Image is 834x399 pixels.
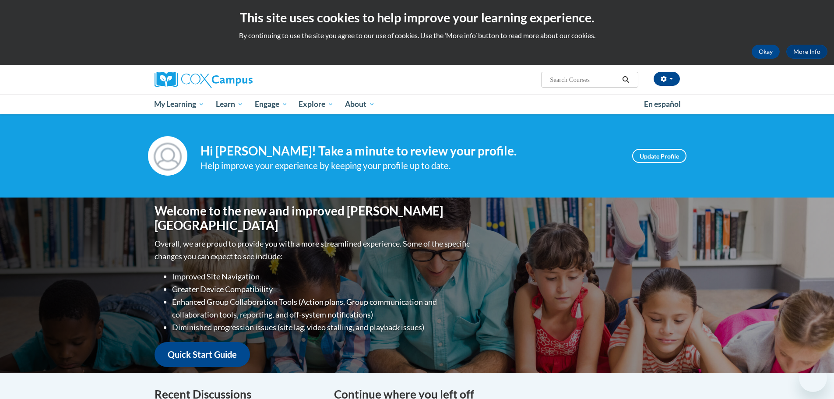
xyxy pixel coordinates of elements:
[149,94,211,114] a: My Learning
[155,204,472,233] h1: Welcome to the new and improved [PERSON_NAME][GEOGRAPHIC_DATA]
[549,74,619,85] input: Search Courses
[786,45,827,59] a: More Info
[339,94,380,114] a: About
[632,149,686,163] a: Update Profile
[210,94,249,114] a: Learn
[148,136,187,176] img: Profile Image
[155,342,250,367] a: Quick Start Guide
[7,31,827,40] p: By continuing to use the site you agree to our use of cookies. Use the ‘More info’ button to read...
[172,283,472,296] li: Greater Device Compatibility
[154,99,204,109] span: My Learning
[255,99,288,109] span: Engage
[155,72,253,88] img: Cox Campus
[619,74,632,85] button: Search
[172,270,472,283] li: Improved Site Navigation
[141,94,693,114] div: Main menu
[216,99,243,109] span: Learn
[345,99,375,109] span: About
[201,144,619,159] h4: Hi [PERSON_NAME]! Take a minute to review your profile.
[299,99,334,109] span: Explore
[638,95,686,113] a: En español
[249,94,293,114] a: Engage
[172,296,472,321] li: Enhanced Group Collaboration Tools (Action plans, Group communication and collaboration tools, re...
[201,159,619,173] div: Help improve your experience by keeping your profile up to date.
[293,94,339,114] a: Explore
[644,99,681,109] span: En español
[799,364,827,392] iframe: Button to launch messaging window
[654,72,680,86] button: Account Settings
[172,321,472,334] li: Diminished progression issues (site lag, video stalling, and playback issues)
[155,72,321,88] a: Cox Campus
[7,9,827,26] h2: This site uses cookies to help improve your learning experience.
[155,237,472,263] p: Overall, we are proud to provide you with a more streamlined experience. Some of the specific cha...
[752,45,780,59] button: Okay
